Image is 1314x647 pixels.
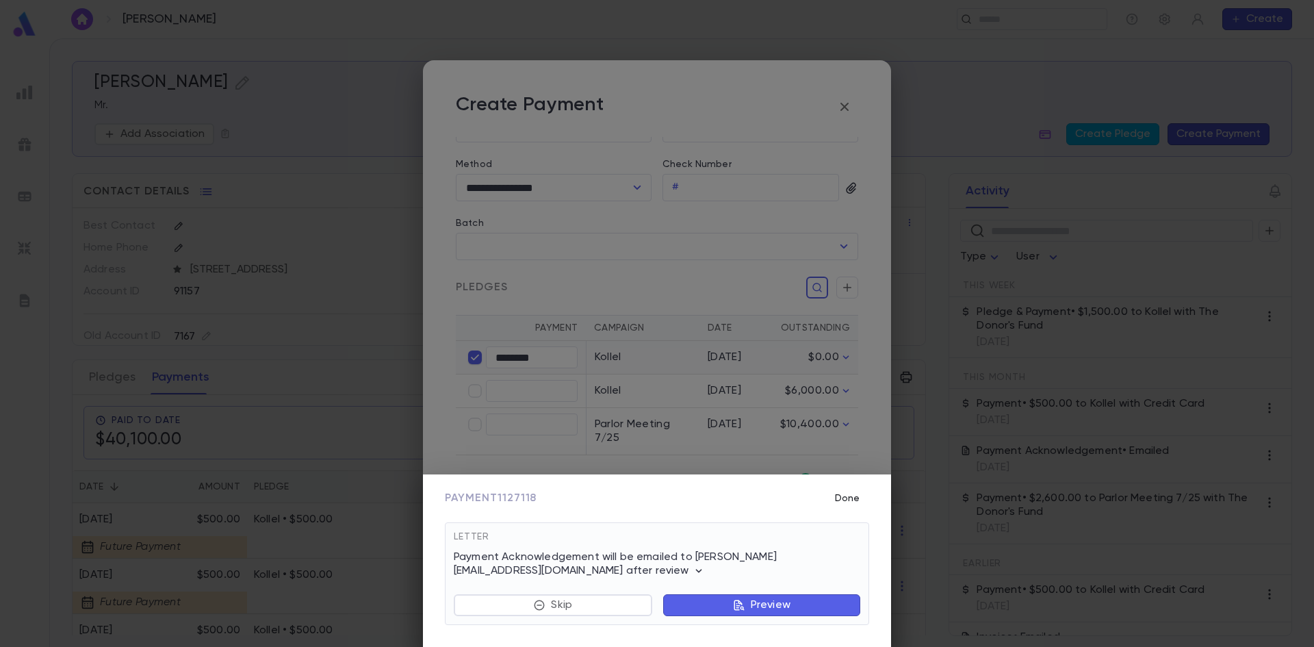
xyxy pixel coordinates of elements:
[551,598,572,612] p: Skip
[454,594,652,616] button: Skip
[663,594,860,616] button: Preview
[825,485,869,511] button: Done
[454,550,860,578] p: Payment Acknowledgement will be emailed to [PERSON_NAME][EMAIL_ADDRESS][DOMAIN_NAME] after review
[454,531,860,550] div: Letter
[751,598,790,612] p: Preview
[445,492,537,505] span: Payment 1127118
